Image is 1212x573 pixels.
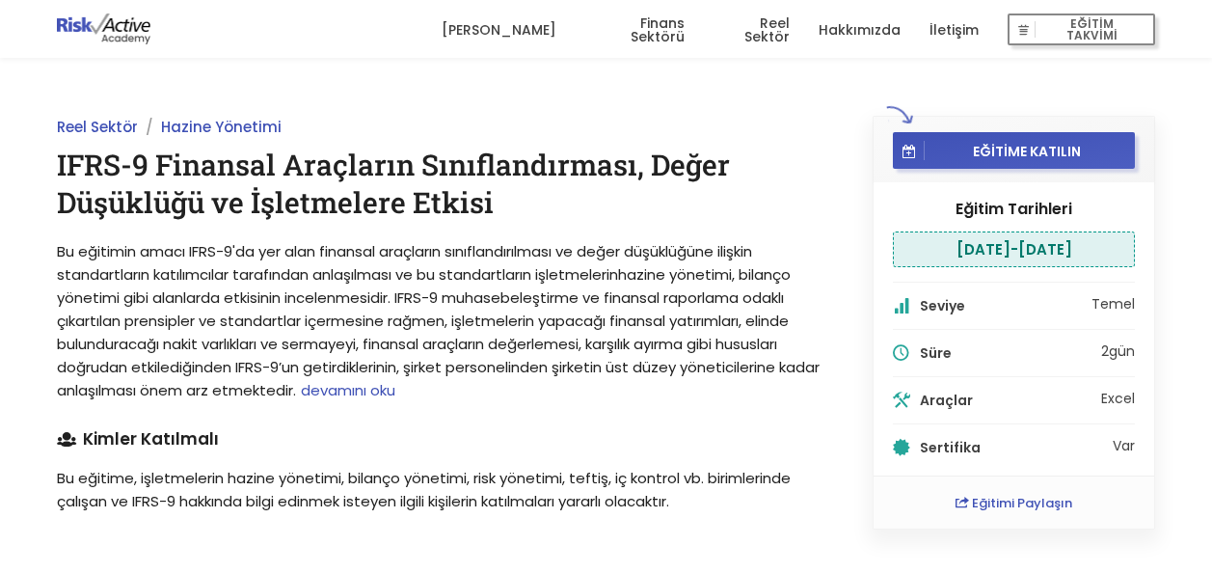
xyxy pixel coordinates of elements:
a: EĞİTİM TAKVİMİ [1008,1,1155,59]
li: 2 gün [893,344,1136,377]
span: Bu eğitimin amacı IFRS-9'da yer alan finansal araçların sınıflandırılması ve değer düşüklüğüne il... [57,241,820,400]
h1: IFRS-9 Finansal Araçların Sınıflandırması, Değer Düşüklüğü ve İşletmelere Etkisi [57,146,829,221]
a: Reel Sektör [714,1,790,59]
a: İletişim [929,1,979,59]
span: EĞİTİM TAKVİMİ [1036,16,1147,43]
span: devamını oku [301,380,395,400]
span: EĞİTİME KATILIN [925,142,1129,159]
p: Bu eğitime, işletmelerin hazine yönetimi, bilanço yönetimi, risk yönetimi, teftiş, iç kontrol vb.... [57,467,829,513]
li: Excel [1101,392,1135,405]
a: Finans Sektörü [585,1,685,59]
img: logo-dark.png [57,14,151,44]
h5: Seviye [920,299,1088,313]
h4: Kimler Katılmalı [57,431,829,448]
h5: Sertifika [920,441,1109,454]
a: [PERSON_NAME] [442,1,556,59]
li: Temel [893,297,1136,330]
li: Var [893,439,1136,456]
a: Hazine Yönetimi [161,117,282,137]
button: EĞİTİME KATILIN [893,132,1136,169]
a: Reel Sektör [57,117,138,137]
h5: Araçlar [920,394,1097,407]
a: Hakkımızda [819,1,901,59]
a: Eğitimi Paylaşın [956,494,1072,512]
button: EĞİTİM TAKVİMİ [1008,14,1155,46]
h5: Süre [920,346,1097,360]
h4: Eğitim Tarihleri [893,202,1136,217]
li: [DATE] - [DATE] [893,232,1136,267]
